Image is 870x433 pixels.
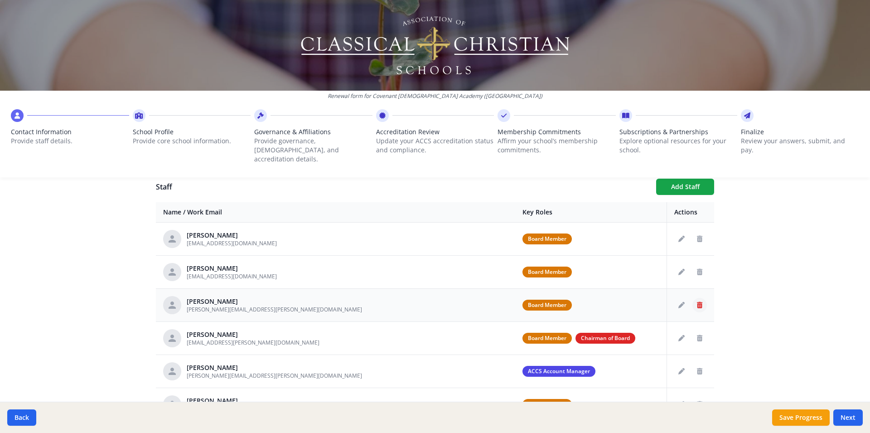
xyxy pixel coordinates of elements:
button: Back [7,409,36,426]
button: Edit staff [674,364,689,379]
button: Delete staff [692,232,707,246]
th: Name / Work Email [156,202,515,223]
button: Delete staff [692,298,707,312]
div: [PERSON_NAME] [187,264,277,273]
span: Contact Information [11,127,129,136]
button: Edit staff [674,331,689,345]
img: Logo [300,14,571,77]
p: Provide core school information. [133,136,251,146]
button: Edit staff [674,265,689,279]
span: Board Member [522,333,572,344]
span: Finalize [741,127,859,136]
button: Save Progress [772,409,830,426]
span: [PERSON_NAME][EMAIL_ADDRESS][PERSON_NAME][DOMAIN_NAME] [187,306,362,313]
span: Governance & Affiliations [254,127,372,136]
button: Delete staff [692,331,707,345]
p: Explore optional resources for your school. [619,136,738,155]
button: Delete staff [692,364,707,379]
span: Subscriptions & Partnerships [619,127,738,136]
span: ACCS Account Manager [522,366,595,377]
div: [PERSON_NAME] [187,363,362,372]
span: Board Member [522,267,572,277]
span: Board Member [522,300,572,311]
span: Board Member [522,234,572,244]
div: [PERSON_NAME] [187,297,362,306]
div: [PERSON_NAME] [187,396,362,405]
span: Membership Commitments [498,127,616,136]
button: Add Staff [656,179,714,195]
th: Actions [667,202,715,223]
p: Review your answers, submit, and pay. [741,136,859,155]
p: Update your ACCS accreditation status and compliance. [376,136,494,155]
button: Next [833,409,863,426]
p: Provide staff details. [11,136,129,146]
div: [PERSON_NAME] [187,330,319,339]
th: Key Roles [515,202,667,223]
button: Edit staff [674,298,689,312]
h1: Staff [156,181,649,192]
span: Board Member [522,399,572,410]
span: Accreditation Review [376,127,494,136]
button: Edit staff [674,397,689,412]
button: Delete staff [692,397,707,412]
span: School Profile [133,127,251,136]
div: [PERSON_NAME] [187,231,277,240]
span: [EMAIL_ADDRESS][DOMAIN_NAME] [187,239,277,247]
span: [EMAIL_ADDRESS][PERSON_NAME][DOMAIN_NAME] [187,339,319,346]
button: Delete staff [692,265,707,279]
p: Provide governance, [DEMOGRAPHIC_DATA], and accreditation details. [254,136,372,164]
span: [PERSON_NAME][EMAIL_ADDRESS][PERSON_NAME][DOMAIN_NAME] [187,372,362,379]
p: Affirm your school’s membership commitments. [498,136,616,155]
span: [EMAIL_ADDRESS][DOMAIN_NAME] [187,272,277,280]
span: Chairman of Board [575,333,635,344]
button: Edit staff [674,232,689,246]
